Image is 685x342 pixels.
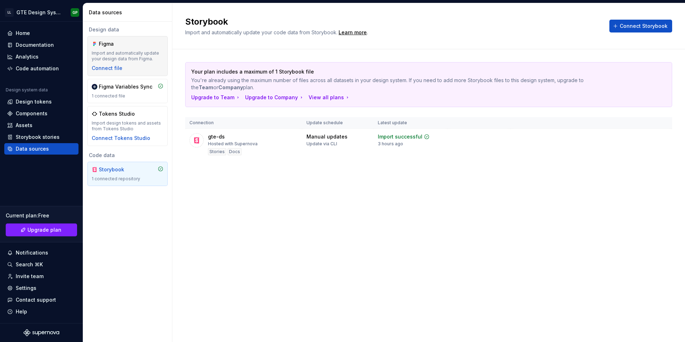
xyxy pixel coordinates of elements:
[6,212,77,219] div: Current plan : Free
[4,143,78,155] a: Data sources
[92,135,150,142] button: Connect Tokens Studio
[16,9,62,16] div: GTE Design System
[185,117,302,129] th: Connection
[16,285,36,292] div: Settings
[16,41,54,49] div: Documentation
[4,120,78,131] a: Assets
[16,308,27,315] div: Help
[16,65,59,72] div: Code automation
[306,141,337,147] div: Update via CLI
[1,5,81,20] button: LLGTE Design SystemGP
[245,94,304,101] button: Upgrade to Company
[4,51,78,62] a: Analytics
[228,148,242,155] div: Docs
[378,141,403,147] div: 3 hours ago
[5,8,14,17] div: LL
[16,30,30,37] div: Home
[374,117,448,129] th: Latest update
[4,294,78,306] button: Contact support
[92,50,163,62] div: Import and automatically update your design data from Figma.
[99,40,133,47] div: Figma
[302,117,374,129] th: Update schedule
[6,223,77,236] a: Upgrade plan
[191,77,616,91] p: You're already using the maximum number of files across all datasets in your design system. If yo...
[4,282,78,294] a: Settings
[16,53,39,60] div: Analytics
[208,148,226,155] div: Stories
[208,133,225,140] div: gte-ds
[16,261,43,268] div: Search ⌘K
[339,29,367,36] a: Learn more
[609,20,672,32] button: Connect Storybook
[89,9,169,16] div: Data sources
[185,16,601,27] h2: Storybook
[16,134,60,141] div: Storybook stories
[4,271,78,282] a: Invite team
[4,306,78,317] button: Help
[16,98,52,105] div: Design tokens
[87,26,168,33] div: Design data
[16,122,32,129] div: Assets
[87,152,168,159] div: Code data
[99,110,135,117] div: Tokens Studio
[87,36,168,76] a: FigmaImport and automatically update your design data from Figma.Connect file
[92,65,122,72] button: Connect file
[4,131,78,143] a: Storybook stories
[24,329,59,336] svg: Supernova Logo
[16,110,47,117] div: Components
[99,166,133,173] div: Storybook
[16,296,56,303] div: Contact support
[4,108,78,119] a: Components
[191,68,616,75] p: Your plan includes a maximum of 1 Storybook file
[16,273,44,280] div: Invite team
[306,133,347,140] div: Manual updates
[378,133,422,140] div: Import successful
[4,27,78,39] a: Home
[338,30,368,35] span: .
[309,94,350,101] button: View all plans
[4,259,78,270] button: Search ⌘K
[92,120,163,132] div: Import design tokens and assets from Tokens Studio
[87,106,168,146] a: Tokens StudioImport design tokens and assets from Tokens StudioConnect Tokens Studio
[16,145,49,152] div: Data sources
[185,29,338,35] span: Import and automatically update your code data from Storybook.
[92,93,163,99] div: 1 connected file
[4,247,78,258] button: Notifications
[6,87,48,93] div: Design system data
[4,63,78,74] a: Code automation
[27,226,61,233] span: Upgrade plan
[72,10,78,15] div: GP
[16,249,48,256] div: Notifications
[620,22,668,30] span: Connect Storybook
[208,141,258,147] div: Hosted with Supernova
[4,96,78,107] a: Design tokens
[199,84,213,90] b: Team
[191,94,241,101] button: Upgrade to Team
[87,162,168,186] a: Storybook1 connected repository
[218,84,243,90] b: Company
[99,83,152,90] div: Figma Variables Sync
[92,176,163,182] div: 1 connected repository
[87,79,168,103] a: Figma Variables Sync1 connected file
[4,39,78,51] a: Documentation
